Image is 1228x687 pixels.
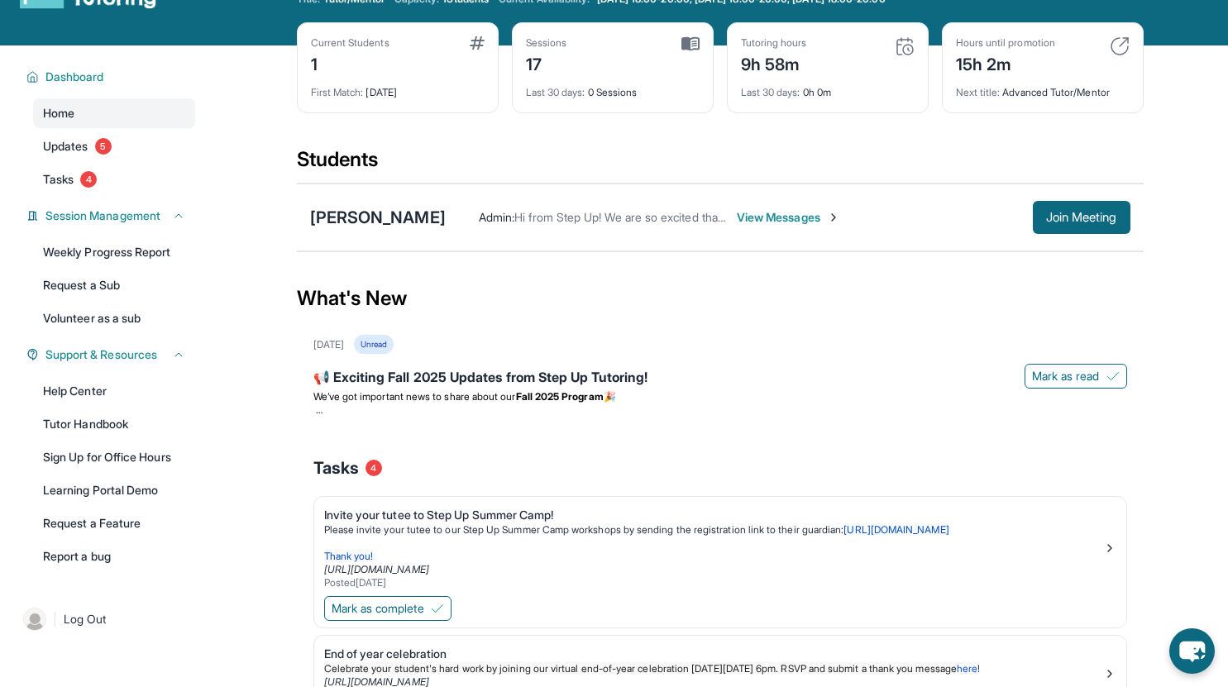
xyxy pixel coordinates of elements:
[324,596,452,621] button: Mark as complete
[526,76,700,99] div: 0 Sessions
[324,662,1103,675] p: !
[431,602,444,615] img: Mark as complete
[95,138,112,155] span: 5
[324,576,1103,589] div: Posted [DATE]
[64,611,107,627] span: Log Out
[297,146,1144,183] div: Students
[1025,364,1127,389] button: Mark as read
[39,346,185,363] button: Support & Resources
[33,475,195,505] a: Learning Portal Demo
[313,456,359,479] span: Tasks
[741,36,807,50] div: Tutoring hours
[516,390,604,403] strong: Fall 2025 Program
[313,390,516,403] span: We’ve got important news to share about our
[366,460,382,476] span: 4
[957,662,977,675] a: here
[33,131,195,161] a: Updates5
[526,50,567,76] div: 17
[45,208,160,224] span: Session Management
[1032,368,1100,384] span: Mark as read
[843,523,948,536] a: [URL][DOMAIN_NAME]
[1169,628,1215,674] button: chat-button
[311,50,389,76] div: 1
[741,76,915,99] div: 0h 0m
[311,86,364,98] span: First Match :
[956,76,1130,99] div: Advanced Tutor/Mentor
[1033,201,1130,234] button: Join Meeting
[53,609,57,629] span: |
[324,523,1103,537] p: Please invite your tutee to our Step Up Summer Camp workshops by sending the registration link to...
[311,76,485,99] div: [DATE]
[354,335,394,354] div: Unread
[604,390,616,403] span: 🎉
[45,346,157,363] span: Support & Resources
[681,36,700,51] img: card
[741,86,800,98] span: Last 30 days :
[45,69,104,85] span: Dashboard
[741,50,807,76] div: 9h 58m
[956,86,1001,98] span: Next title :
[956,50,1055,76] div: 15h 2m
[297,262,1144,335] div: What's New
[33,376,195,406] a: Help Center
[526,36,567,50] div: Sessions
[43,138,88,155] span: Updates
[33,237,195,267] a: Weekly Progress Report
[23,608,46,631] img: user-img
[324,646,1103,662] div: End of year celebration
[39,208,185,224] button: Session Management
[17,601,195,637] a: |Log Out
[33,303,195,333] a: Volunteer as a sub
[33,409,195,439] a: Tutor Handbook
[43,171,74,188] span: Tasks
[33,508,195,538] a: Request a Feature
[1046,212,1117,222] span: Join Meeting
[332,600,424,617] span: Mark as complete
[311,36,389,50] div: Current Students
[470,36,485,50] img: card
[43,105,74,122] span: Home
[737,209,840,226] span: View Messages
[313,338,344,351] div: [DATE]
[324,563,429,575] a: [URL][DOMAIN_NAME]
[956,36,1055,50] div: Hours until promotion
[324,550,374,562] span: Thank you!
[479,210,514,224] span: Admin :
[33,270,195,300] a: Request a Sub
[33,442,195,472] a: Sign Up for Office Hours
[324,662,957,675] span: Celebrate your student's hard work by joining our virtual end-of-year celebration [DATE][DATE] 6p...
[314,497,1126,593] a: Invite your tutee to Step Up Summer Camp!Please invite your tutee to our Step Up Summer Camp work...
[1110,36,1130,56] img: card
[324,507,1103,523] div: Invite your tutee to Step Up Summer Camp!
[827,211,840,224] img: Chevron-Right
[33,541,195,571] a: Report a bug
[1106,370,1120,383] img: Mark as read
[310,206,446,229] div: [PERSON_NAME]
[526,86,585,98] span: Last 30 days :
[33,165,195,194] a: Tasks4
[33,98,195,128] a: Home
[80,171,97,188] span: 4
[313,367,1127,390] div: 📢 Exciting Fall 2025 Updates from Step Up Tutoring!
[895,36,915,56] img: card
[39,69,185,85] button: Dashboard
